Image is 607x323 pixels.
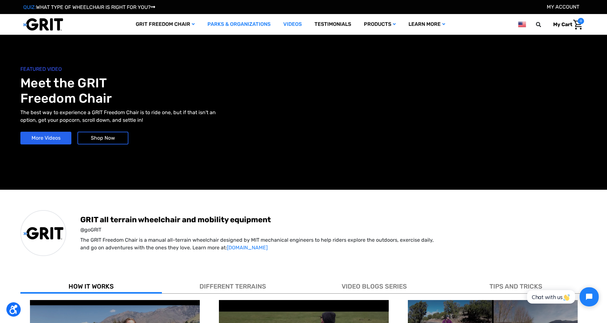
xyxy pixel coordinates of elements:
img: us.png [518,20,526,28]
h1: Meet the GRIT Freedom Chair [20,76,304,106]
a: More Videos [20,132,71,144]
span: Phone Number [107,26,141,32]
a: Cart with 0 items [548,18,584,31]
span: DIFFERENT TERRAINS [199,283,266,290]
iframe: YouTube video player [307,55,583,167]
a: Account [547,4,579,10]
a: Parks & Organizations [201,14,277,35]
img: GRIT All-Terrain Wheelchair and Mobility Equipment [23,18,63,31]
img: Cart [573,20,582,30]
span: TIPS AND TRICKS [489,283,542,290]
span: QUIZ: [23,4,36,10]
span: 0 [578,18,584,24]
span: @goGRIT [80,226,587,234]
p: The best way to experience a GRIT Freedom Chair is to ride one, but if that isn't an option, get ... [20,109,219,124]
img: GRIT All-Terrain Wheelchair and Mobility Equipment [24,227,63,240]
a: Testimonials [308,14,358,35]
span: HOW IT WORKS [69,283,114,290]
a: [DOMAIN_NAME] [227,245,268,251]
input: Search [539,18,548,31]
span: VIDEO BLOGS SERIES [342,283,407,290]
a: QUIZ:WHAT TYPE OF WHEELCHAIR IS RIGHT FOR YOU? [23,4,155,10]
a: Videos [277,14,308,35]
a: GRIT Freedom Chair [129,14,201,35]
a: Products [358,14,402,35]
span: FEATURED VIDEO [20,65,304,73]
a: Shop Now [77,132,128,144]
span: GRIT all terrain wheelchair and mobility equipment [80,215,587,225]
span: My Cart [553,21,572,27]
iframe: Tidio Chat [520,282,604,312]
a: Learn More [402,14,452,35]
p: The GRIT Freedom Chair is a manual all-terrain wheelchair designed by MIT mechanical engineers to... [80,236,435,252]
